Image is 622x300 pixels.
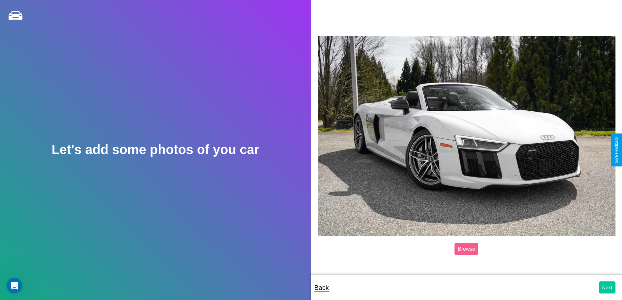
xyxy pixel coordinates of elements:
[455,243,478,255] label: Browse
[314,282,329,293] p: Back
[7,278,22,293] iframe: Intercom live chat
[52,142,259,157] h2: Let's add some photos of you car
[599,281,615,293] button: Next
[318,36,616,236] img: posted
[614,137,619,163] div: Give Feedback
